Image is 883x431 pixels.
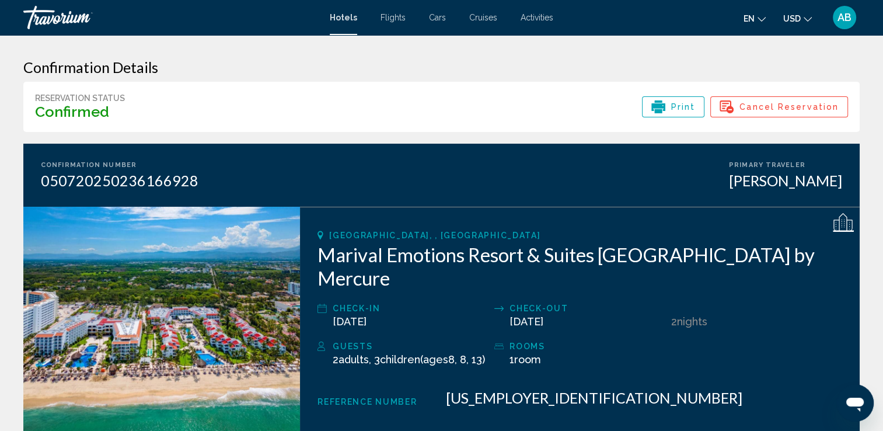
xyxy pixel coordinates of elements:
span: ages [423,353,448,366]
span: Children [380,353,420,366]
span: , 3 [369,353,485,366]
div: Primary Traveler [729,161,842,169]
span: en [744,14,755,23]
a: Cancel Reservation [710,103,848,116]
span: Reference Number [317,397,417,406]
div: Check-out [509,301,665,315]
iframe: Button to launch messaging window [836,384,874,422]
button: Cancel Reservation [710,96,848,117]
span: 1 [509,353,541,366]
span: 2 [671,315,677,328]
span: Cancel Reservation [739,97,839,117]
div: 050720250236166928 [41,172,198,189]
span: [DATE] [333,315,367,328]
div: Confirmation Number [41,161,198,169]
span: ( 8, 8, 13) [380,353,485,366]
button: Print [642,96,705,117]
div: Check-in [333,301,488,315]
button: Change currency [783,10,812,27]
a: Cruises [469,13,497,22]
span: Adults [338,353,369,366]
a: Travorium [23,6,318,29]
span: Room [514,353,541,366]
span: [US_EMPLOYER_IDENTIFICATION_NUMBER] [446,389,742,406]
h2: Marival Emotions Resort & Suites [GEOGRAPHIC_DATA] by Mercure [317,243,842,290]
h3: Confirmed [35,103,125,120]
a: Hotels [330,13,357,22]
div: [PERSON_NAME] [729,172,842,189]
span: AB [837,12,851,23]
span: 2 [333,353,369,366]
h3: Confirmation Details [23,58,860,76]
span: USD [783,14,801,23]
div: rooms [509,339,665,353]
a: Activities [521,13,553,22]
span: [GEOGRAPHIC_DATA], , [GEOGRAPHIC_DATA] [329,231,540,240]
button: Change language [744,10,766,27]
div: Guests [333,339,488,353]
a: Flights [381,13,406,22]
span: Print [671,97,696,117]
span: Nights [677,315,707,328]
button: User Menu [829,5,860,30]
div: Reservation Status [35,93,125,103]
a: Cars [429,13,446,22]
span: [DATE] [509,315,543,328]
